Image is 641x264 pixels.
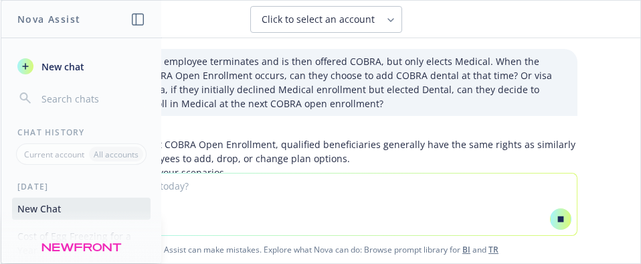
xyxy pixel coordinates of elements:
[64,137,577,166] p: Short answer: Yes—at COBRA Open Enrollment, qualified beneficiaries generally have the same right...
[24,149,84,160] p: Current account
[94,149,139,160] p: All accounts
[39,89,145,108] input: Search chats
[488,244,498,255] a: TR
[12,54,151,78] button: New chat
[250,6,402,33] button: Click to select an account
[6,236,635,263] span: Nova Assist can make mistakes. Explore what Nova can do: Browse prompt library for and
[1,127,161,138] div: Chat History
[12,225,151,261] button: Cost of Egg Freezing for a Year
[12,198,151,220] button: New Chat
[39,60,84,74] span: New chat
[17,12,80,26] h1: Nova Assist
[141,54,564,111] p: If an employee terminates and is then offered COBRA, but only elects Medical. When the COBRA Open...
[262,13,375,26] span: Click to select an account
[1,181,161,192] div: [DATE]
[462,244,470,255] a: BI
[64,166,577,180] p: What that means for your scenarios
